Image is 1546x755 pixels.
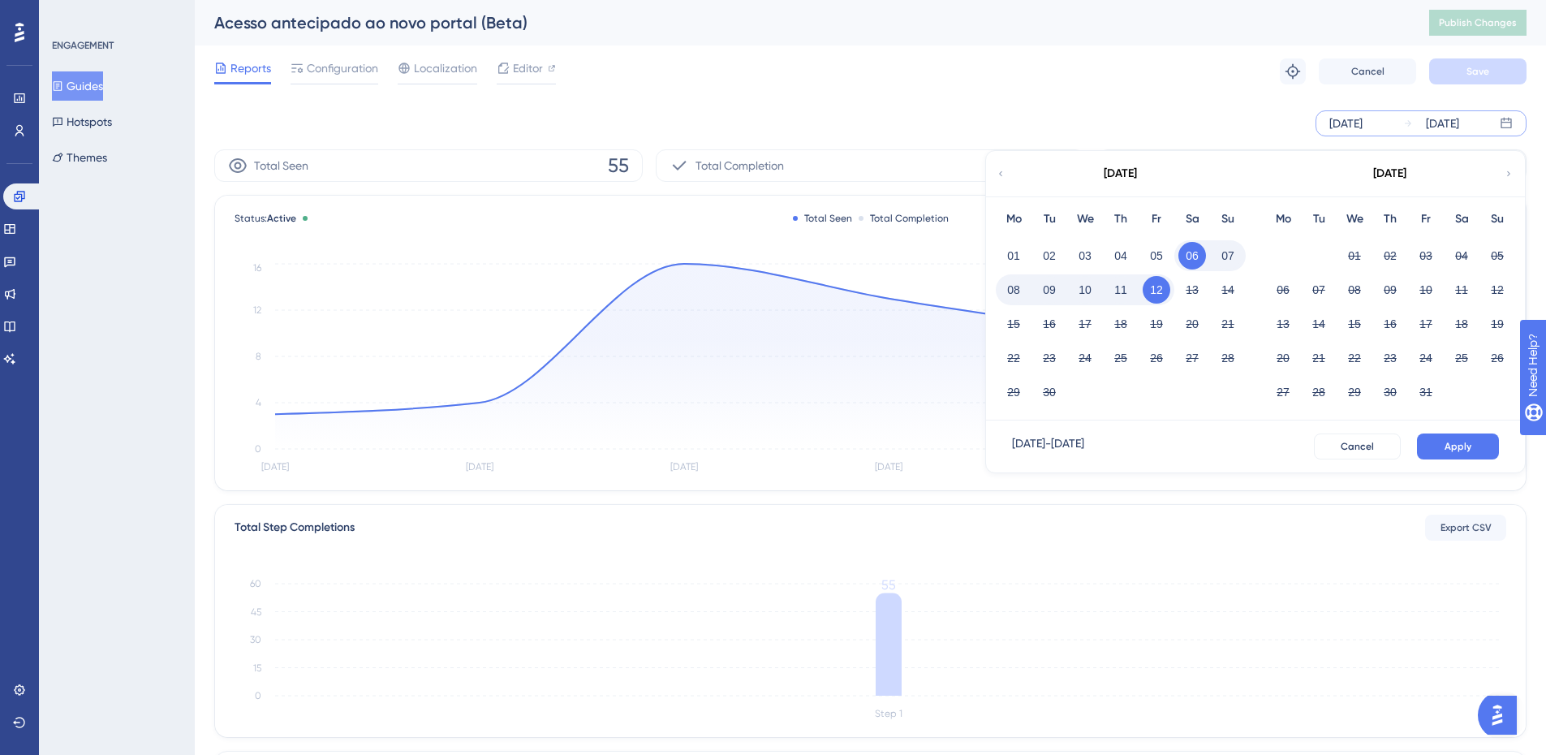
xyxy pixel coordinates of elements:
[1484,344,1511,372] button: 26
[1376,242,1404,270] button: 02
[1426,114,1459,133] div: [DATE]
[256,351,261,362] tspan: 8
[1429,10,1527,36] button: Publish Changes
[1143,242,1170,270] button: 05
[1071,242,1099,270] button: 03
[1107,310,1135,338] button: 18
[1341,378,1368,406] button: 29
[1445,440,1471,453] span: Apply
[1376,344,1404,372] button: 23
[253,662,261,674] tspan: 15
[996,209,1031,229] div: Mo
[695,156,784,175] span: Total Completion
[250,634,261,645] tspan: 30
[1479,209,1515,229] div: Su
[251,606,261,618] tspan: 45
[261,461,289,472] tspan: [DATE]
[253,262,261,274] tspan: 16
[1341,242,1368,270] button: 01
[1139,209,1174,229] div: Fr
[1214,344,1242,372] button: 28
[1036,378,1063,406] button: 30
[1107,344,1135,372] button: 25
[1143,276,1170,304] button: 12
[1337,209,1372,229] div: We
[1341,310,1368,338] button: 15
[1269,378,1297,406] button: 27
[1341,344,1368,372] button: 22
[1408,209,1444,229] div: Fr
[1305,276,1333,304] button: 07
[1412,378,1440,406] button: 31
[1448,344,1475,372] button: 25
[1440,521,1492,534] span: Export CSV
[608,153,629,179] span: 55
[1067,209,1103,229] div: We
[214,11,1389,34] div: Acesso antecipado ao novo portal (Beta)
[1214,310,1242,338] button: 21
[875,461,902,472] tspan: [DATE]
[235,518,355,537] div: Total Step Completions
[52,107,112,136] button: Hotspots
[254,156,308,175] span: Total Seen
[1444,209,1479,229] div: Sa
[1178,242,1206,270] button: 06
[1373,164,1406,183] div: [DATE]
[1376,310,1404,338] button: 16
[1425,515,1506,541] button: Export CSV
[1107,242,1135,270] button: 04
[1269,310,1297,338] button: 13
[1412,276,1440,304] button: 10
[793,212,852,225] div: Total Seen
[1448,242,1475,270] button: 04
[1214,242,1242,270] button: 07
[1329,114,1363,133] div: [DATE]
[1429,58,1527,84] button: Save
[1412,310,1440,338] button: 17
[38,4,101,24] span: Need Help?
[1036,310,1063,338] button: 16
[52,71,103,101] button: Guides
[256,397,261,408] tspan: 4
[1439,16,1517,29] span: Publish Changes
[1214,276,1242,304] button: 14
[1174,209,1210,229] div: Sa
[875,708,902,719] tspan: Step 1
[1448,310,1475,338] button: 18
[1000,378,1027,406] button: 29
[466,461,493,472] tspan: [DATE]
[1143,310,1170,338] button: 19
[1351,65,1385,78] span: Cancel
[1314,434,1401,459] button: Cancel
[1000,344,1027,372] button: 22
[230,58,271,78] span: Reports
[1107,276,1135,304] button: 11
[1376,276,1404,304] button: 09
[307,58,378,78] span: Configuration
[1466,65,1489,78] span: Save
[52,39,114,52] div: ENGAGEMENT
[1305,344,1333,372] button: 21
[1178,276,1206,304] button: 13
[670,461,698,472] tspan: [DATE]
[1484,276,1511,304] button: 12
[859,212,949,225] div: Total Completion
[1178,310,1206,338] button: 20
[1484,242,1511,270] button: 05
[1210,209,1246,229] div: Su
[1071,276,1099,304] button: 10
[1301,209,1337,229] div: Tu
[1305,310,1333,338] button: 14
[250,578,261,589] tspan: 60
[1372,209,1408,229] div: Th
[255,690,261,701] tspan: 0
[1448,276,1475,304] button: 11
[1036,276,1063,304] button: 09
[1319,58,1416,84] button: Cancel
[1031,209,1067,229] div: Tu
[1305,378,1333,406] button: 28
[1341,276,1368,304] button: 08
[1178,344,1206,372] button: 27
[1143,344,1170,372] button: 26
